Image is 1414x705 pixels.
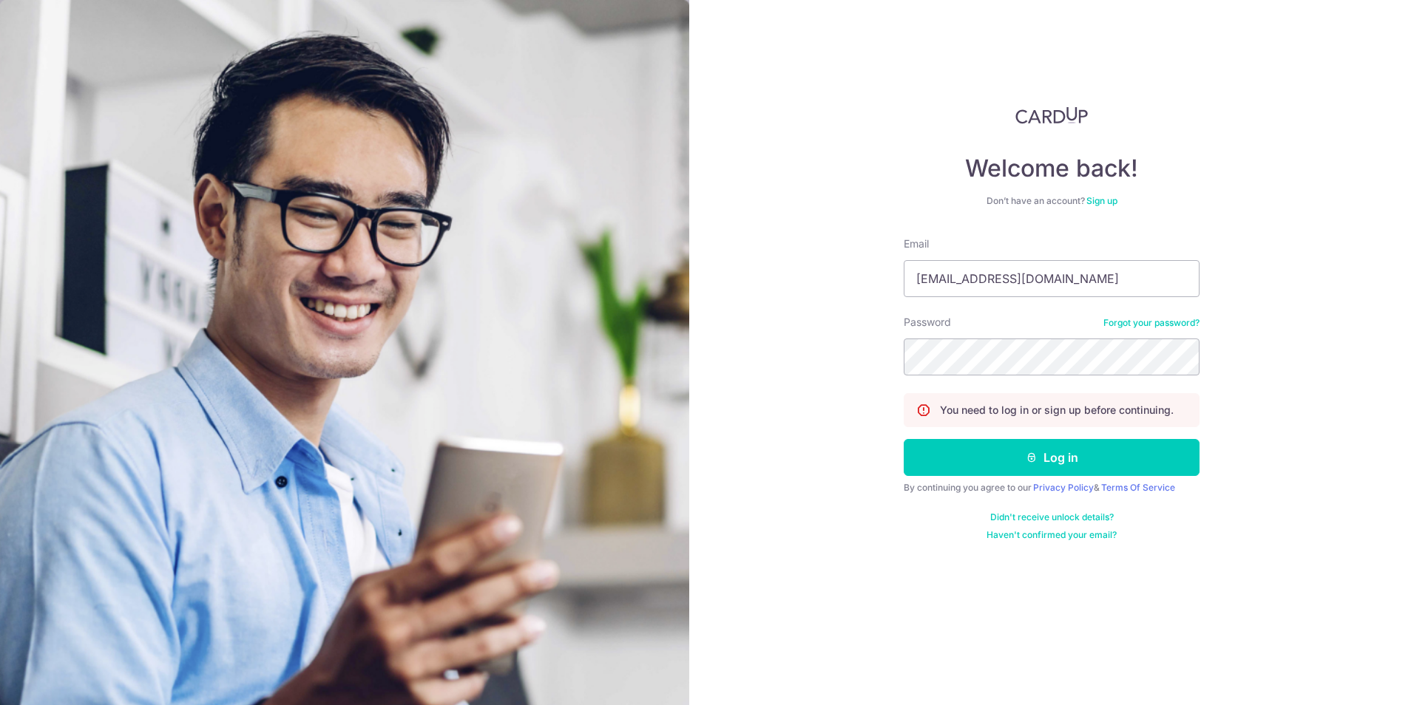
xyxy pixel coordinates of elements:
[940,403,1174,418] p: You need to log in or sign up before continuing.
[990,511,1114,523] a: Didn't receive unlock details?
[1101,482,1175,493] a: Terms Of Service
[1103,317,1200,329] a: Forgot your password?
[1015,106,1088,124] img: CardUp Logo
[904,315,951,330] label: Password
[904,236,929,251] label: Email
[904,260,1200,297] input: Enter your Email
[904,154,1200,183] h4: Welcome back!
[904,482,1200,494] div: By continuing you agree to our &
[987,529,1117,541] a: Haven't confirmed your email?
[904,195,1200,207] div: Don’t have an account?
[1086,195,1117,206] a: Sign up
[904,439,1200,476] button: Log in
[1033,482,1094,493] a: Privacy Policy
